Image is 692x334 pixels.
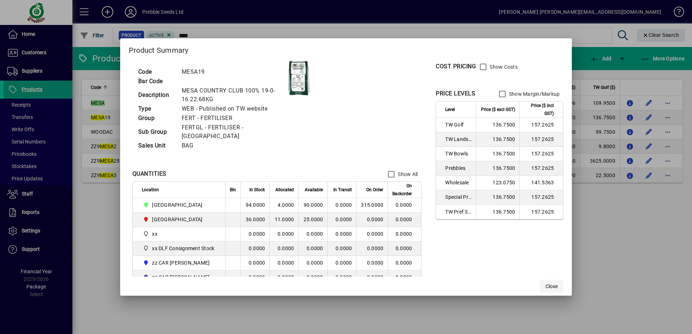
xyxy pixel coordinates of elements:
td: 0.0000 [298,256,327,270]
td: 0.0000 [388,227,421,241]
span: 0.0000 [336,202,352,208]
span: xx [152,230,157,237]
span: 0.0000 [367,245,384,251]
span: Close [545,283,558,290]
td: 4.0000 [269,198,298,213]
span: Prebbles [445,164,472,172]
span: Allocated [275,186,294,194]
label: Show All [396,171,418,178]
span: TW Pref Sup [445,208,472,215]
span: Level [445,106,455,114]
td: FERTGL - FERTILISER - [GEOGRAPHIC_DATA] [178,123,288,141]
span: zz CAR CARL [142,258,218,267]
td: Bar Code [135,77,178,86]
td: 0.0000 [388,213,421,227]
td: Sales Unit [135,141,178,150]
span: xx [142,230,218,238]
td: 0.0000 [240,270,269,285]
span: Price ($ incl GST) [524,102,554,117]
span: 0.0000 [336,274,352,280]
td: 0.0000 [388,198,421,213]
td: 90.0000 [298,198,327,213]
span: On Order [366,186,383,194]
span: Wholesale [445,179,472,186]
td: 25.0000 [298,213,327,227]
td: 136.7500 [476,205,519,219]
td: 0.0000 [269,256,298,270]
td: 136.7500 [476,132,519,147]
span: On Backorder [392,182,412,198]
td: 136.7500 [476,147,519,161]
span: Special Price [445,193,472,201]
label: Show Margin/Markup [507,90,560,98]
td: 0.0000 [240,227,269,241]
span: 0.0000 [367,231,384,237]
td: Group [135,114,178,123]
span: 0.0000 [336,217,352,222]
td: Sub Group [135,123,178,141]
span: zz CAR CRAIG B [142,273,218,282]
span: In Transit [333,186,352,194]
span: CHRISTCHURCH [142,201,218,209]
td: FERT - FERTILISER [178,114,288,123]
td: 157.2625 [519,205,563,219]
td: 0.0000 [240,241,269,256]
span: xx DLF Consignment Stock [152,245,214,252]
td: 11.0000 [269,213,298,227]
td: 157.2625 [519,161,563,176]
span: [GEOGRAPHIC_DATA] [152,216,202,223]
span: [GEOGRAPHIC_DATA] [152,201,202,209]
td: 136.7500 [476,190,519,205]
span: Available [305,186,323,194]
td: 0.0000 [240,256,269,270]
span: 0.0000 [336,231,352,237]
td: 157.2625 [519,190,563,205]
img: contain [288,60,310,96]
td: 157.2625 [519,147,563,161]
span: 0.0000 [367,274,384,280]
td: 0.0000 [388,256,421,270]
td: 136.7500 [476,118,519,132]
span: 0.0000 [336,245,352,251]
span: zz CAR [PERSON_NAME] [152,274,210,281]
td: 141.5363 [519,176,563,190]
td: 36.0000 [240,213,269,227]
td: 94.0000 [240,198,269,213]
td: 0.0000 [388,241,421,256]
span: 315.0000 [361,202,383,208]
div: QUANTITIES [132,170,166,178]
span: Bin [230,186,236,194]
span: Price ($ excl GST) [481,106,515,114]
span: In Stock [249,186,265,194]
span: zz CAR [PERSON_NAME] [152,259,210,266]
span: 0.0000 [367,260,384,266]
td: 136.7500 [476,161,519,176]
td: 0.0000 [298,270,327,285]
td: Description [135,86,178,104]
label: Show Costs [488,63,518,70]
span: 0.0000 [336,260,352,266]
td: Code [135,67,178,77]
td: 0.0000 [298,241,327,256]
span: TW Landscaper [445,136,472,143]
td: WEB - Published on TW website [178,104,288,114]
td: 0.0000 [269,270,298,285]
td: 0.0000 [269,241,298,256]
td: 123.0750 [476,176,519,190]
h2: Product Summary [120,38,572,59]
button: Close [540,280,563,293]
span: PALMERSTON NORTH [142,215,218,224]
td: BAG [178,141,288,150]
td: 0.0000 [388,270,421,285]
span: Location [142,186,159,194]
td: 0.0000 [269,227,298,241]
td: 157.2625 [519,132,563,147]
span: xx DLF Consignment Stock [142,244,218,253]
td: MESA COUNTRY CLUB 100% 19-0-16 22.68KG [178,86,288,104]
div: COST PRICING [436,62,476,71]
span: TW Golf [445,121,472,128]
div: PRICE LEVELS [436,89,475,98]
span: TW Bowls [445,150,472,157]
td: Type [135,104,178,114]
td: MESA19 [178,67,288,77]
